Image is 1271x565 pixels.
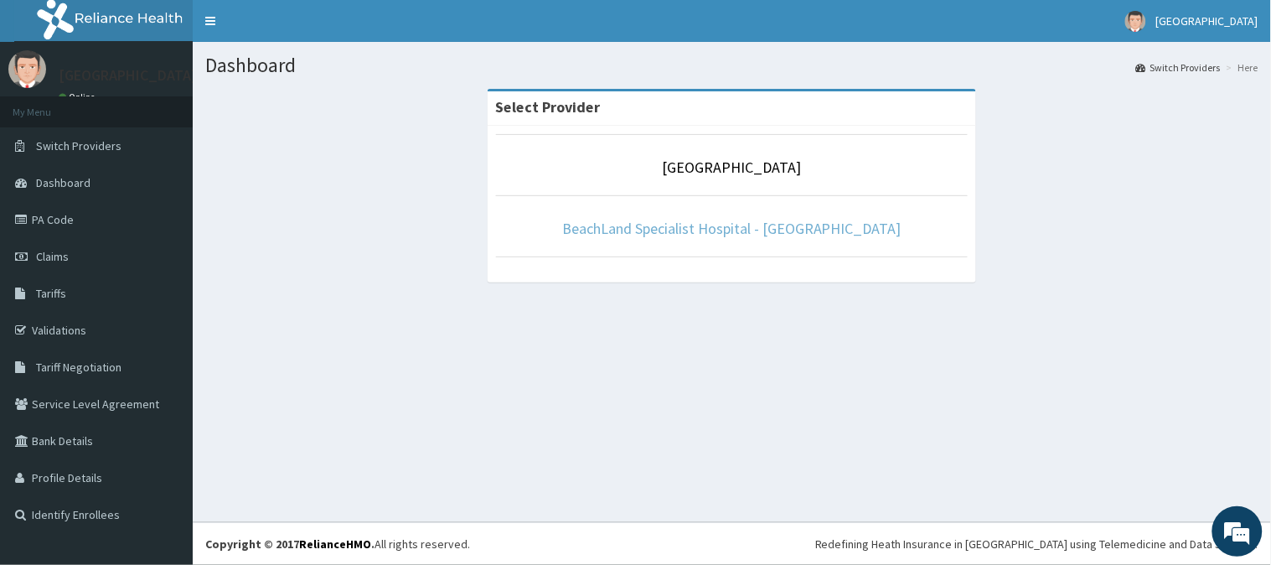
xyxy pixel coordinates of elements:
a: Switch Providers [1136,60,1221,75]
a: RelianceHMO [299,536,371,552]
a: BeachLand Specialist Hospital - [GEOGRAPHIC_DATA] [562,219,902,238]
strong: Copyright © 2017 . [205,536,375,552]
span: Tariffs [36,286,66,301]
strong: Select Provider [496,97,601,117]
div: Redefining Heath Insurance in [GEOGRAPHIC_DATA] using Telemedicine and Data Science! [815,536,1258,552]
span: Dashboard [36,175,90,190]
a: Online [59,91,99,103]
li: Here [1222,60,1258,75]
img: User Image [1125,11,1146,32]
p: [GEOGRAPHIC_DATA] [59,68,197,83]
span: [GEOGRAPHIC_DATA] [1156,13,1258,29]
a: [GEOGRAPHIC_DATA] [663,158,802,177]
footer: All rights reserved. [193,522,1271,565]
h1: Dashboard [205,54,1258,76]
span: Claims [36,249,69,264]
img: User Image [8,50,46,88]
span: Switch Providers [36,138,121,153]
span: Tariff Negotiation [36,360,121,375]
